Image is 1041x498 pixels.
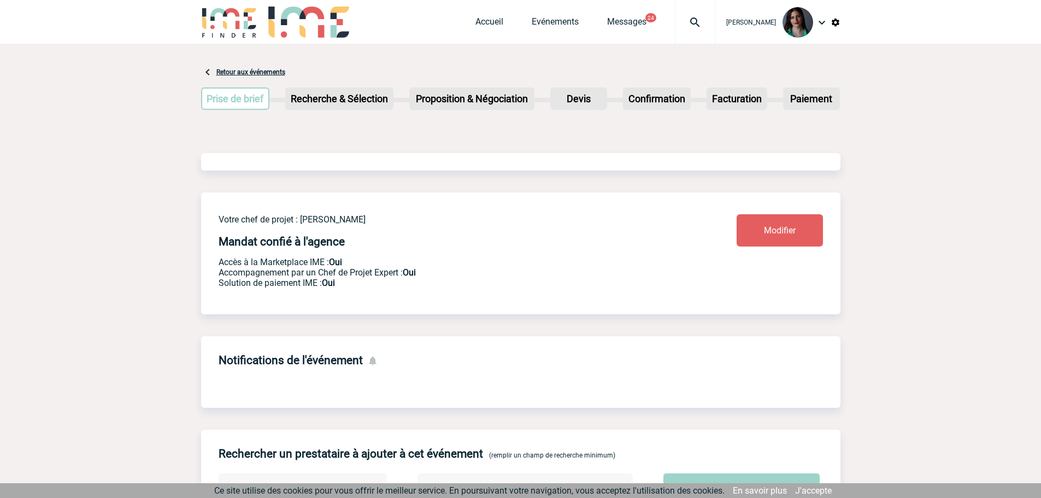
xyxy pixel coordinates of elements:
[219,214,672,225] p: Votre chef de projet : [PERSON_NAME]
[783,7,813,38] img: 131235-0.jpeg
[403,267,416,278] b: Oui
[329,257,342,267] b: Oui
[795,485,832,496] a: J'accepte
[475,16,503,32] a: Accueil
[219,278,672,288] p: Conformité aux process achat client, Prise en charge de la facturation, Mutualisation de plusieur...
[446,481,615,496] input: Nom de l'établissement ou du prestataire
[322,278,335,288] b: Oui
[219,257,672,267] p: Accès à la Marketplace IME :
[410,89,533,109] p: Proposition & Négociation
[607,16,646,32] a: Messages
[201,7,258,38] img: IME-Finder
[726,19,776,26] span: [PERSON_NAME]
[219,354,363,367] h4: Notifications de l'événement
[219,267,672,278] p: Prestation payante
[214,485,725,496] span: Ce site utilise des cookies pour vous offrir le meilleur service. En poursuivant votre navigation...
[645,13,656,22] button: 24
[764,225,796,236] span: Modifier
[489,452,615,459] span: (remplir un champ de recherche minimum)
[366,482,371,497] span: ×
[624,89,690,109] p: Confirmation
[219,235,345,248] h4: Mandat confié à l'agence
[532,16,579,32] a: Evénements
[551,89,606,109] p: Devis
[708,89,766,109] p: Facturation
[202,89,269,109] p: Prise de brief
[248,482,382,497] span: STUTTGART (70171)
[784,89,839,109] p: Paiement
[216,68,285,76] a: Retour aux événements
[219,447,483,460] h4: Rechercher un prestataire à ajouter à cet événement
[733,485,787,496] a: En savoir plus
[286,89,392,109] p: Recherche & Sélection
